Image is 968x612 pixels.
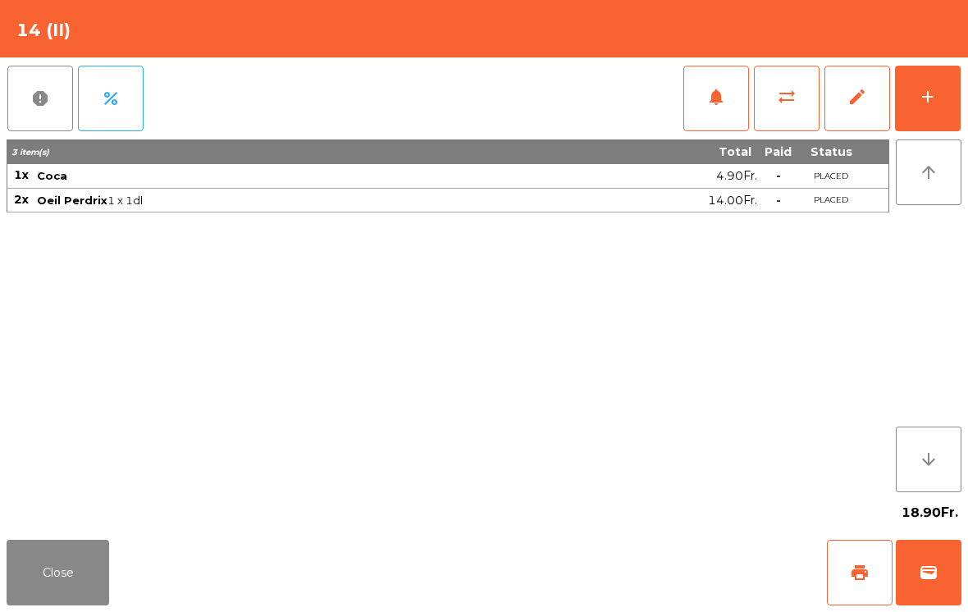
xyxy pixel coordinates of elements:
span: Oeil Perdrix [37,194,107,207]
span: - [776,193,781,208]
span: - [776,168,781,183]
th: Total [528,139,758,164]
td: PLACED [798,189,864,213]
div: add [918,87,938,107]
button: percent [78,66,144,131]
span: percent [101,89,121,108]
button: print [827,540,893,605]
span: print [850,563,870,582]
th: Paid [758,139,798,164]
button: arrow_downward [896,427,961,492]
span: 3 item(s) [11,147,49,158]
span: Coca [37,169,67,182]
button: Close [7,540,109,605]
span: 18.90Fr. [902,500,958,525]
th: Status [798,139,864,164]
span: wallet [919,563,938,582]
button: report [7,66,73,131]
span: notifications [706,87,726,107]
button: sync_alt [754,66,820,131]
span: 1 x 1dl [37,194,527,207]
i: arrow_downward [919,450,938,469]
button: add [895,66,961,131]
span: 1x [14,167,29,182]
span: 2x [14,192,29,207]
span: report [30,89,50,108]
button: edit [824,66,890,131]
span: sync_alt [777,87,797,107]
h4: 14 (II) [16,18,71,43]
button: notifications [683,66,749,131]
span: 14.00Fr. [708,190,757,212]
span: 4.90Fr. [716,165,757,187]
td: PLACED [798,164,864,189]
span: edit [847,87,867,107]
button: wallet [896,540,961,605]
i: arrow_upward [919,162,938,182]
button: arrow_upward [896,139,961,205]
